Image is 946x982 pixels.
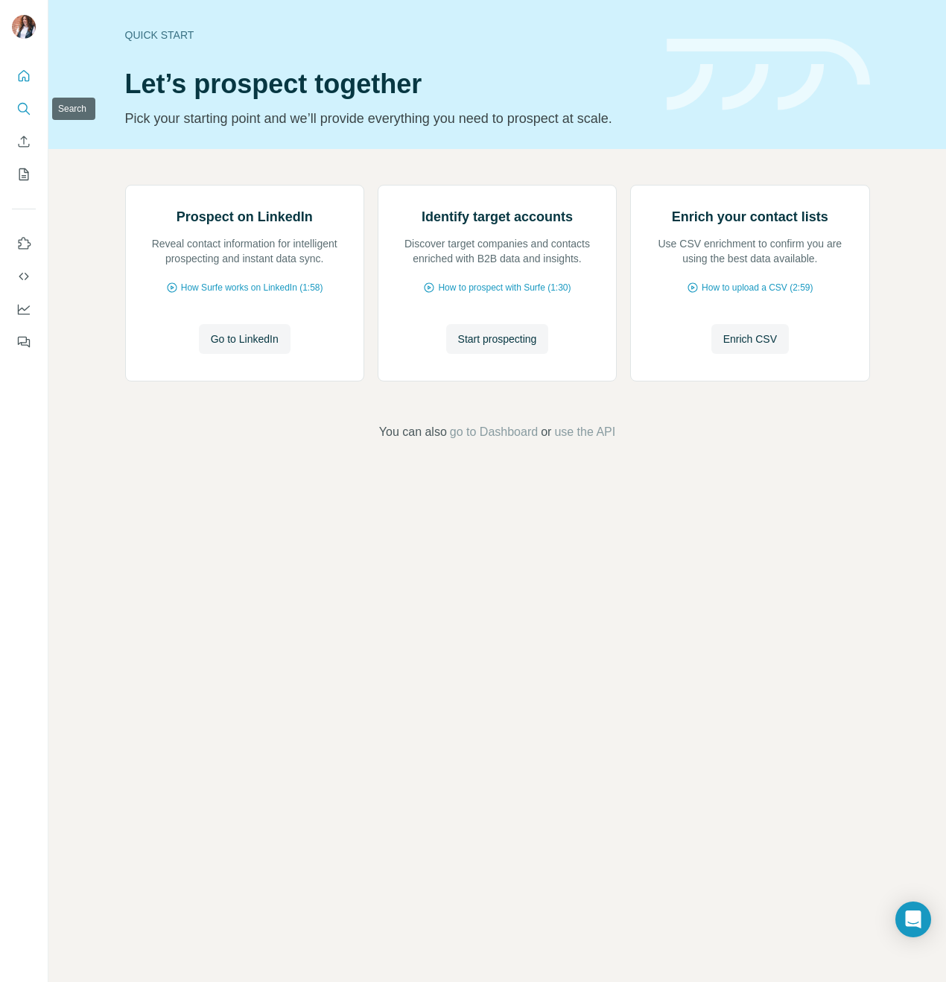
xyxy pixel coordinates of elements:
[181,281,323,294] span: How Surfe works on LinkedIn (1:58)
[125,108,649,129] p: Pick your starting point and we’ll provide everything you need to prospect at scale.
[422,206,573,227] h2: Identify target accounts
[702,281,813,294] span: How to upload a CSV (2:59)
[125,69,649,99] h1: Let’s prospect together
[554,423,615,441] button: use the API
[723,332,777,346] span: Enrich CSV
[450,423,538,441] button: go to Dashboard
[12,230,36,257] button: Use Surfe on LinkedIn
[199,324,291,354] button: Go to LinkedIn
[379,423,447,441] span: You can also
[12,15,36,39] img: Avatar
[12,128,36,155] button: Enrich CSV
[672,206,828,227] h2: Enrich your contact lists
[895,902,931,937] div: Open Intercom Messenger
[646,236,854,266] p: Use CSV enrichment to confirm you are using the best data available.
[12,329,36,355] button: Feedback
[12,296,36,323] button: Dashboard
[12,95,36,122] button: Search
[12,161,36,188] button: My lists
[541,423,551,441] span: or
[12,63,36,89] button: Quick start
[667,39,870,111] img: banner
[446,324,549,354] button: Start prospecting
[141,236,349,266] p: Reveal contact information for intelligent prospecting and instant data sync.
[458,332,537,346] span: Start prospecting
[12,263,36,290] button: Use Surfe API
[177,206,313,227] h2: Prospect on LinkedIn
[711,324,789,354] button: Enrich CSV
[393,236,601,266] p: Discover target companies and contacts enriched with B2B data and insights.
[125,28,649,42] div: Quick start
[211,332,279,346] span: Go to LinkedIn
[438,281,571,294] span: How to prospect with Surfe (1:30)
